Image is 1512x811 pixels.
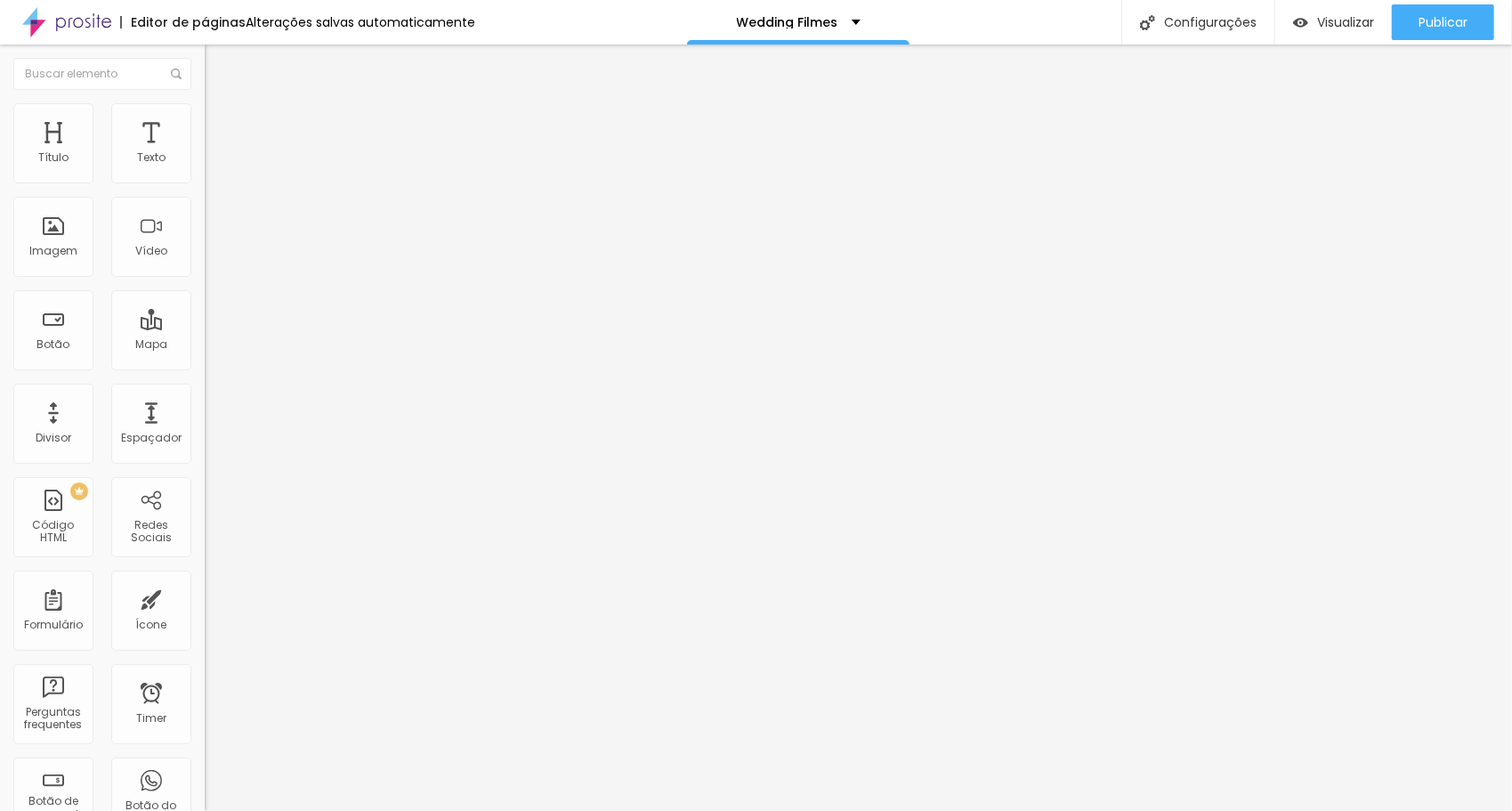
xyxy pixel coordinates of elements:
[18,706,88,732] div: Perguntas frequentes
[1140,15,1155,30] img: Icone
[36,432,71,444] div: Divisor
[737,16,838,28] p: Wedding Filmes
[1293,15,1308,30] img: view-1.svg
[13,58,191,90] input: Buscar elemento
[246,16,475,28] div: Alterações salvas automaticamente
[136,619,167,631] div: Ícone
[135,338,167,351] div: Mapa
[38,151,69,164] div: Título
[171,69,182,79] img: Icone
[24,619,83,631] div: Formulário
[137,151,166,164] div: Texto
[1317,15,1374,29] span: Visualizar
[1275,4,1392,40] button: Visualizar
[116,519,186,545] div: Redes Sociais
[135,245,167,257] div: Vídeo
[136,712,166,725] div: Timer
[120,16,246,28] div: Editor de páginas
[29,245,77,257] div: Imagem
[18,519,88,545] div: Código HTML
[37,338,70,351] div: Botão
[1392,4,1494,40] button: Publicar
[121,432,182,444] div: Espaçador
[1419,15,1468,29] span: Publicar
